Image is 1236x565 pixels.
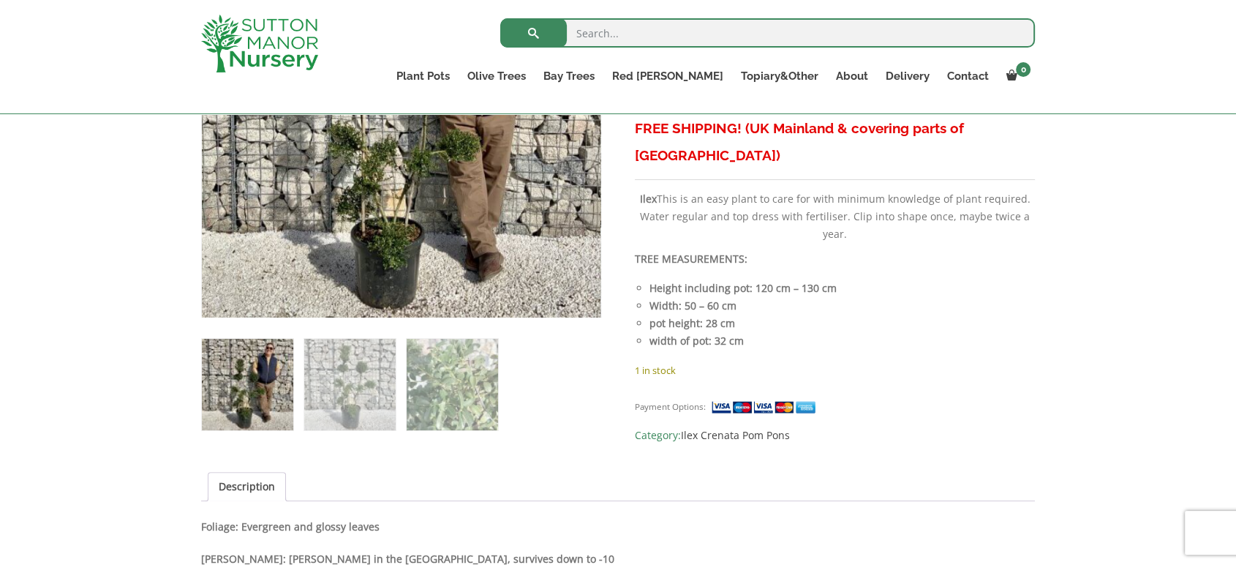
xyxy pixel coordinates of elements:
[219,473,275,501] a: Description
[304,339,396,430] img: Ilex Crenata Kinme Pom Pon Cloud Tree H124 - Image 2
[649,316,735,330] strong: pot height: 28 cm
[649,299,736,313] strong: Width: 50 – 60 cm
[635,427,1035,444] span: Category:
[459,66,535,86] a: Olive Trees
[201,15,318,72] img: logo
[388,66,459,86] a: Plant Pots
[202,339,293,430] img: Ilex Crenata Kinme Pom Pon Cloud Tree H124
[711,400,821,415] img: payment supported
[639,192,656,206] b: Ilex
[732,66,827,86] a: Topiary&Other
[535,66,603,86] a: Bay Trees
[827,66,877,86] a: About
[635,115,1035,169] h3: FREE SHIPPING! (UK Mainland & covering parts of [GEOGRAPHIC_DATA])
[603,66,732,86] a: Red [PERSON_NAME]
[1016,62,1030,77] span: 0
[649,281,837,295] strong: Height including pot: 120 cm – 130 cm
[681,428,790,442] a: Ilex Crenata Pom Pons
[407,339,498,430] img: Ilex Crenata Kinme Pom Pon Cloud Tree H124 - Image 3
[938,66,998,86] a: Contact
[500,18,1035,48] input: Search...
[635,190,1035,243] p: This is an easy plant to care for with minimum knowledge of plant required. Water regular and top...
[635,401,706,412] small: Payment Options:
[877,66,938,86] a: Delivery
[998,66,1035,86] a: 0
[649,334,744,348] strong: width of pot: 32 cm
[635,252,747,266] strong: TREE MEASUREMENTS:
[201,520,380,534] strong: Foliage: Evergreen and glossy leaves
[635,362,1035,379] p: 1 in stock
